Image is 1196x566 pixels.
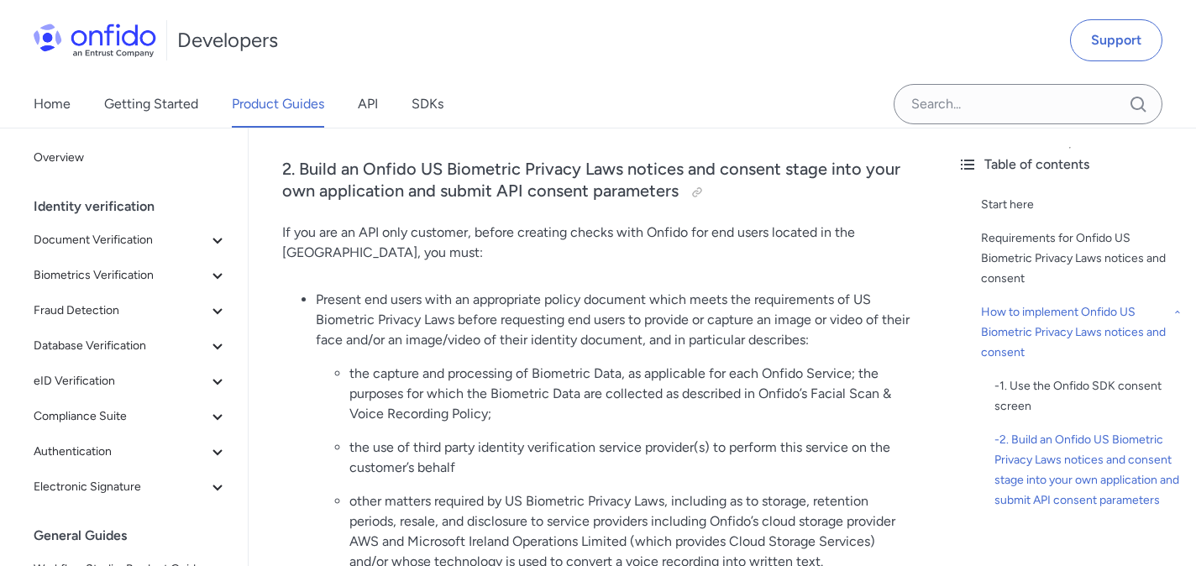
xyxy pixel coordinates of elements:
[27,223,234,257] button: Document Verification
[957,155,1183,175] div: Table of contents
[349,438,910,478] p: the use of third party identity verification service provider(s) to perform this service on the c...
[34,190,241,223] div: Identity verification
[994,376,1183,417] div: - 1. Use the Onfido SDK consent screen
[34,81,71,128] a: Home
[27,400,234,433] button: Compliance Suite
[412,81,443,128] a: SDKs
[316,290,910,350] p: Present end users with an appropriate policy document which meets the requirements of US Biometri...
[177,27,278,54] h1: Developers
[27,294,234,328] button: Fraud Detection
[34,24,156,57] img: Onfido Logo
[27,141,234,175] a: Overview
[104,81,198,128] a: Getting Started
[27,470,234,504] button: Electronic Signature
[894,84,1162,124] input: Onfido search input field
[27,329,234,363] button: Database Verification
[981,195,1183,215] a: Start here
[981,302,1183,363] a: How to implement Onfido US Biometric Privacy Laws notices and consent
[232,81,324,128] a: Product Guides
[349,364,910,424] p: the capture and processing of Biometric Data, as applicable for each Onfido Service; the purposes...
[34,519,241,553] div: General Guides
[34,406,207,427] span: Compliance Suite
[34,477,207,497] span: Electronic Signature
[27,435,234,469] button: Authentication
[27,259,234,292] button: Biometrics Verification
[994,430,1183,511] div: - 2. Build an Onfido US Biometric Privacy Laws notices and consent stage into your own applicatio...
[27,364,234,398] button: eID Verification
[994,430,1183,511] a: -2. Build an Onfido US Biometric Privacy Laws notices and consent stage into your own application...
[358,81,378,128] a: API
[282,159,910,206] h3: 2. Build an Onfido US Biometric Privacy Laws notices and consent stage into your own application ...
[34,230,207,250] span: Document Verification
[994,376,1183,417] a: -1. Use the Onfido SDK consent screen
[34,301,207,321] span: Fraud Detection
[34,371,207,391] span: eID Verification
[1070,19,1162,61] a: Support
[34,442,207,462] span: Authentication
[34,336,207,356] span: Database Verification
[282,223,910,263] p: If you are an API only customer, before creating checks with Onfido for end users located in the ...
[34,265,207,286] span: Biometrics Verification
[981,228,1183,289] a: Requirements for Onfido US Biometric Privacy Laws notices and consent
[34,148,228,168] span: Overview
